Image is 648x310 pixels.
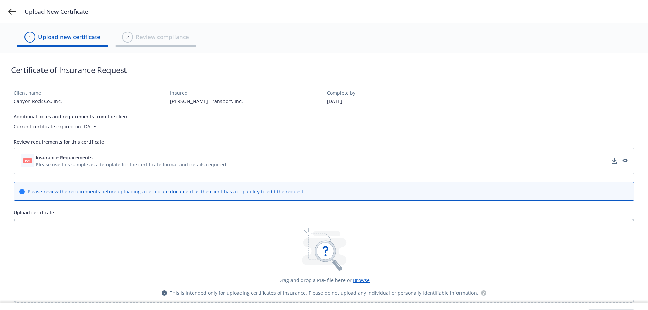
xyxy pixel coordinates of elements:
div: Current certificate expired on [DATE]. [14,123,634,130]
a: download [610,157,618,165]
div: Review requirements for this certificate [14,138,634,145]
button: Insurance Requirements [36,154,228,161]
h1: Certificate of Insurance Request [11,64,127,76]
div: Additional notes and requirements from the client [14,113,634,120]
div: 1 [29,34,31,41]
div: Please use this sample as a template for the certificate format and details required. [36,161,228,168]
span: Browse [353,277,370,283]
div: Drag and drop a PDF file here or BrowseThis is intended only for uploading certificates of insura... [14,219,634,303]
div: [PERSON_NAME] Transport, Inc. [170,98,321,105]
div: Insurance RequirementsPlease use this sample as a template for the certificate format and details... [14,148,634,174]
span: This is intended only for uploading certificates of insurance. Please do not upload any individua... [170,289,478,296]
span: Review compliance [136,33,189,42]
span: Insurance Requirements [36,154,93,161]
div: Drag and drop a PDF file here or [278,277,370,284]
div: Upload certificate [14,209,634,216]
div: Insured [170,89,321,96]
div: 2 [126,34,129,41]
div: Complete by [327,89,478,96]
div: Client name [14,89,165,96]
div: Canyon Rock Co., Inc. [14,98,165,105]
a: preview [620,157,629,165]
span: Upload new certificate [38,33,100,42]
div: Please review the requirements before uploading a certificate document as the client has a capabi... [28,188,305,195]
span: Upload New Certificate [24,7,88,16]
div: [DATE] [327,98,478,105]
